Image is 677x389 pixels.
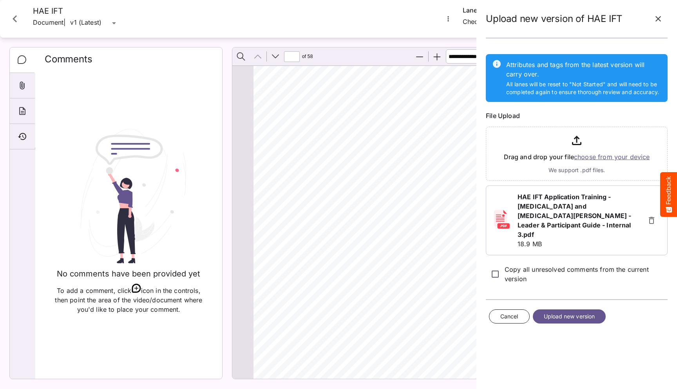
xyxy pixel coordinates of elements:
[132,284,141,293] img: new-thread.svg
[69,128,188,264] img: No threads
[301,48,315,65] span: of ⁨58⁩
[443,14,453,24] button: More options for HAE IFT
[544,312,595,322] span: Upload new version
[506,60,661,79] p: Attributes and tags from the latest version will carry over.
[429,48,445,65] button: Zoom In
[518,193,631,238] b: HAE IFT Application Training - [MEDICAL_DATA] and [MEDICAL_DATA][PERSON_NAME] - Leader & Particip...
[267,48,284,65] button: Next Page
[70,18,109,29] div: v1 (Latest)
[54,284,203,314] p: To add a comment, click icon in the controls, then point the area of the video/document where you...
[10,124,35,149] div: Timeline
[492,210,511,229] img: pdf.svg
[281,62,399,84] span: Leader Guide
[45,54,213,70] h2: Comments
[486,111,668,120] label: File Upload
[486,13,623,25] h2: Upload new version of HAE IFT
[33,16,63,30] p: Document
[10,98,35,124] div: About
[57,269,200,279] h4: No comments have been provided yet
[281,329,377,341] span: Initial Field Training
[506,80,661,96] p: All lanes will be reset to "Not Started" and will need to be completed again to ensure thorough r...
[3,7,27,31] button: Close card
[10,73,35,98] div: Attachments
[533,309,606,324] button: Upload new version
[281,297,501,322] span: HAE Sample Programs
[518,192,639,239] a: HAE IFT Application Training - [MEDICAL_DATA] and [MEDICAL_DATA][PERSON_NAME] - Leader & Particip...
[489,309,530,324] button: Cancel
[500,312,518,322] span: Cancel
[463,16,532,28] div: Checking
[10,47,35,73] div: Comments
[411,48,428,65] button: Zoom Out
[505,265,668,284] p: Copy all unresolved comments from the current version
[660,172,677,217] button: Feedback
[63,18,65,27] span: |
[233,48,249,65] button: Find in Document
[33,6,119,16] h4: HAE IFT
[518,239,639,249] p: 18.9 MB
